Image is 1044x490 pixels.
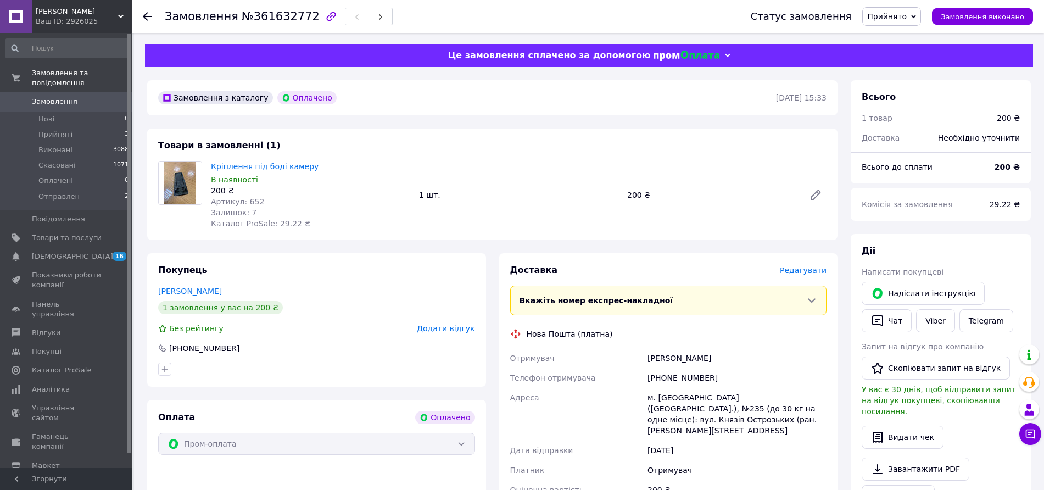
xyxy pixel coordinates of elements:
[38,192,80,202] span: Отправлен
[277,91,337,104] div: Оплачено
[932,8,1033,25] button: Замовлення виконано
[520,296,673,305] span: Вкажіть номер експрес-накладної
[510,446,573,455] span: Дата відправки
[916,309,954,332] a: Viber
[995,163,1020,171] b: 200 ₴
[415,187,623,203] div: 1 шт.
[32,365,91,375] span: Каталог ProSale
[645,368,829,388] div: [PHONE_NUMBER]
[32,461,60,471] span: Маркет
[623,187,800,203] div: 200 ₴
[510,374,596,382] span: Телефон отримувача
[211,219,310,228] span: Каталог ProSale: 29.22 ₴
[959,309,1013,332] a: Telegram
[510,393,539,402] span: Адреса
[38,130,72,140] span: Прийняті
[158,412,195,422] span: Оплата
[158,265,208,275] span: Покупець
[168,343,241,354] div: [PHONE_NUMBER]
[125,176,129,186] span: 0
[125,130,129,140] span: 3
[415,411,474,424] div: Оплачено
[143,11,152,22] div: Повернутися назад
[32,403,102,423] span: Управління сайтом
[931,126,1026,150] div: Необхідно уточнити
[38,145,72,155] span: Виконані
[32,68,132,88] span: Замовлення та повідомлення
[211,197,264,206] span: Артикул: 652
[751,11,852,22] div: Статус замовлення
[164,162,197,204] img: Кріплення під боді камеру
[38,176,73,186] span: Оплачені
[169,324,224,333] span: Без рейтингу
[862,200,953,209] span: Комісія за замовлення
[1019,423,1041,445] button: Чат з покупцем
[862,458,969,481] a: Завантажити PDF
[862,268,943,276] span: Написати покупцеві
[158,91,273,104] div: Замовлення з каталогу
[36,7,118,16] span: ФОП Давиденко М. М.
[645,348,829,368] div: [PERSON_NAME]
[32,270,102,290] span: Показники роботи компанії
[32,347,62,357] span: Покупці
[524,328,616,339] div: Нова Пошта (платна)
[158,140,281,151] span: Товари в замовленні (1)
[5,38,130,58] input: Пошук
[645,460,829,480] div: Отримувач
[211,162,319,171] a: Кріплення під боді камеру
[645,388,829,441] div: м. [GEOGRAPHIC_DATA] ([GEOGRAPHIC_DATA].), №235 (до 30 кг на одне місце): вул. Князів Острозьких ...
[158,287,222,296] a: [PERSON_NAME]
[776,93,827,102] time: [DATE] 15:33
[32,214,85,224] span: Повідомлення
[38,114,54,124] span: Нові
[941,13,1024,21] span: Замовлення виконано
[113,160,129,170] span: 1071
[125,192,129,202] span: 2
[990,200,1020,209] span: 29.22 ₴
[211,175,258,184] span: В наявності
[780,266,827,275] span: Редагувати
[862,163,933,171] span: Всього до сплати
[862,426,943,449] button: Видати чек
[36,16,132,26] div: Ваш ID: 2926025
[32,97,77,107] span: Замовлення
[862,357,1010,380] button: Скопіювати запит на відгук
[165,10,238,23] span: Замовлення
[862,342,984,351] span: Запит на відгук про компанію
[211,208,257,217] span: Залишок: 7
[654,51,719,61] img: evopay logo
[113,252,126,261] span: 16
[862,385,1016,416] span: У вас є 30 днів, щоб відправити запит на відгук покупцеві, скопіювавши посилання.
[32,299,102,319] span: Панель управління
[510,466,545,475] span: Платник
[862,246,875,256] span: Дії
[862,92,896,102] span: Всього
[510,265,558,275] span: Доставка
[805,184,827,206] a: Редагувати
[32,252,113,261] span: [DEMOGRAPHIC_DATA]
[158,301,283,314] div: 1 замовлення у вас на 200 ₴
[448,50,650,60] span: Це замовлення сплачено за допомогою
[32,328,60,338] span: Відгуки
[862,309,912,332] button: Чат
[242,10,320,23] span: №361632772
[38,160,76,170] span: Скасовані
[417,324,474,333] span: Додати відгук
[997,113,1020,124] div: 200 ₴
[32,432,102,452] span: Гаманець компанії
[645,441,829,460] div: [DATE]
[32,385,70,394] span: Аналітика
[32,233,102,243] span: Товари та послуги
[211,185,410,196] div: 200 ₴
[862,114,892,122] span: 1 товар
[867,12,907,21] span: Прийнято
[862,282,985,305] button: Надіслати інструкцію
[113,145,129,155] span: 3088
[510,354,555,363] span: Отримувач
[862,133,900,142] span: Доставка
[125,114,129,124] span: 0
